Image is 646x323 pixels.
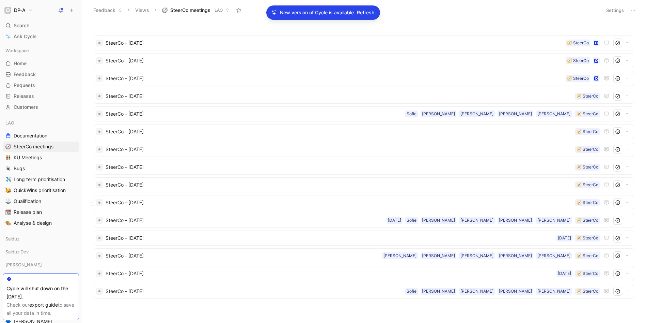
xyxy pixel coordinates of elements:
a: Releases [3,91,79,101]
a: Requests [3,80,79,90]
span: Requests [14,82,35,89]
span: [PERSON_NAME] [5,261,42,268]
img: 📆 [5,209,11,215]
a: Feedback [3,69,79,79]
span: Refresh [357,9,374,17]
span: Long term prioritisation [14,176,65,183]
span: Salduz [5,235,19,242]
a: SteerCo - [DATE]🧭 SteerCo[PERSON_NAME][PERSON_NAME][PERSON_NAME][PERSON_NAME]Sofie[DATE] [94,213,634,228]
div: [PERSON_NAME] [499,288,532,295]
a: SteerCo - [DATE]🧭 SteerCo [94,53,634,68]
div: 🧭 SteerCo [577,217,598,224]
span: Documentation [14,132,47,139]
a: SteerCo - [DATE]🧭 SteerCo [94,35,634,50]
h1: DP-A [14,7,26,13]
button: 📆 [4,208,12,216]
span: Home [14,60,27,67]
span: SteerCo - [DATE] [106,181,572,189]
span: Search [14,21,29,30]
span: QuickWins prioritisation [14,187,66,194]
button: Feedback [90,5,125,15]
div: [PERSON_NAME] [422,252,455,259]
img: 🧭 [162,8,168,13]
div: LAO [3,118,79,128]
a: SteerCo - [DATE]🧭 SteerCo [94,142,634,157]
span: SteerCo - [DATE] [106,110,403,118]
div: [DATE] [558,235,571,241]
div: [PERSON_NAME] [499,252,532,259]
button: 🧭 [4,143,12,151]
a: SteerCo - [DATE]🧭 SteerCo [94,89,634,104]
div: 🧭 SteerCo [577,270,598,277]
span: Releases [14,93,34,100]
div: Salduz [3,234,79,246]
a: SteerCo - [DATE]🧭 SteerCo [94,71,634,86]
button: Views [132,5,152,15]
div: [PERSON_NAME] [3,260,79,270]
button: 🕷️ [4,164,12,173]
span: SteerCo - [DATE] [106,128,572,136]
div: [PERSON_NAME] [422,111,455,117]
a: 🔷[PERSON_NAME]'s [3,273,79,283]
a: 🥳QuickWins prioritisation [3,185,79,195]
div: 🧭 SteerCo [577,128,598,135]
a: Documentation [3,131,79,141]
div: 🧭 SteerCo [577,111,598,117]
div: [PERSON_NAME] [422,217,455,224]
a: SteerCo - [DATE]🧭 SteerCo[PERSON_NAME][PERSON_NAME][PERSON_NAME][PERSON_NAME]Sofie [94,284,634,299]
div: Check our to save all your data in time. [6,301,75,317]
span: Bugs [14,165,25,172]
span: Customers [14,104,38,111]
a: SteerCo - [DATE]🧭 SteerCo[DATE] [94,231,634,246]
a: SteerCo - [DATE]🧭 SteerCo [94,124,634,139]
a: ⚖️Qualification [3,196,79,206]
img: ✈️ [5,177,11,182]
span: SteerCo - [DATE] [106,39,563,47]
a: ✈️Long term prioritisation [3,174,79,185]
div: 🧭 SteerCo [577,199,598,206]
div: [PERSON_NAME] [460,288,493,295]
p: New version of Cycle is available [280,9,354,17]
button: Settings [603,5,627,15]
div: 🧭 SteerCo [577,164,598,171]
span: Salduz Dev [5,248,29,255]
span: SteerCo - [DATE] [106,145,572,153]
a: SteerCo - [DATE]🧭 SteerCo[PERSON_NAME][PERSON_NAME][PERSON_NAME][PERSON_NAME][PERSON_NAME] [94,248,634,263]
span: SteerCo - [DATE] [106,216,384,224]
a: SteerCo - [DATE]🧭 SteerCo[PERSON_NAME][PERSON_NAME][PERSON_NAME][PERSON_NAME]Sofie [94,106,634,121]
div: [PERSON_NAME] [499,217,532,224]
span: SteerCo - [DATE] [106,269,554,278]
div: [PERSON_NAME] [537,252,570,259]
button: 🎨 [4,219,12,227]
div: Salduz [3,234,79,244]
a: SteerCo - [DATE]🧭 SteerCo [94,195,634,210]
div: 🧭 SteerCo [577,235,598,241]
span: SteerCo - [DATE] [106,234,554,242]
div: 🧭 SteerCo [577,181,598,188]
div: [PERSON_NAME] [460,111,493,117]
div: Sofie [407,288,416,295]
div: 🧭 SteerCo [577,146,598,153]
span: SteerCo - [DATE] [106,57,563,65]
span: SteerCo - [DATE] [106,74,563,83]
div: [PERSON_NAME] [537,288,570,295]
span: Workspace [5,47,29,54]
img: 🥳 [5,188,11,193]
a: Customers [3,102,79,112]
span: SteerCo - [DATE] [106,287,403,295]
span: SteerCo - [DATE] [106,199,572,207]
img: ⚖️ [5,199,11,204]
img: 🧭 [5,144,11,149]
span: SteerCo - [DATE] [106,163,572,171]
span: KU Meetings [14,154,42,161]
div: [PERSON_NAME] [460,252,493,259]
a: SteerCo - [DATE]🧭 SteerCo[DATE] [94,266,634,281]
img: DP-A [4,7,11,14]
a: Home [3,58,79,69]
span: Ask Cycle [14,32,36,41]
div: 🧭 SteerCo [567,40,589,46]
span: SteerCo - [DATE] [106,92,572,100]
a: SteerCo - [DATE]🧭 SteerCo [94,160,634,175]
span: SteerCo - [DATE] [106,252,379,260]
div: Salduz Dev [3,247,79,259]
